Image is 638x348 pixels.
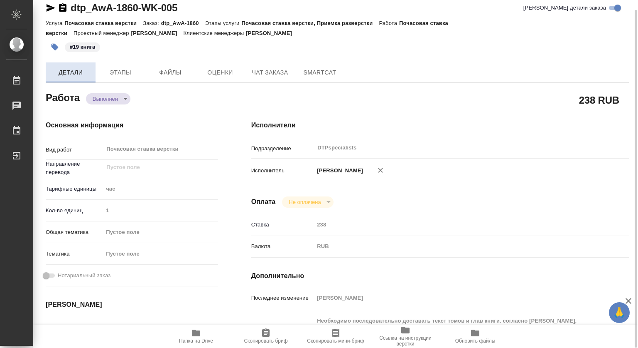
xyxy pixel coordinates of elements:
p: Клиентские менеджеры [183,30,246,36]
div: RUB [314,239,597,254]
span: Чат заказа [250,67,290,78]
button: Обновить файлы [440,325,510,348]
p: Исполнитель [251,167,314,175]
h4: Исполнители [251,120,629,130]
div: Пустое поле [103,247,218,261]
input: Пустое поле [103,204,218,216]
div: Выполнен [282,196,333,208]
button: Добавить тэг [46,38,64,56]
span: Ссылка на инструкции верстки [375,335,435,347]
a: dtp_AwA-1860-WK-005 [71,2,177,13]
span: Оценки [200,67,240,78]
p: Почасовая ставка верстки [64,20,143,26]
span: Скопировать бриф [244,338,287,344]
button: Папка на Drive [161,325,231,348]
p: Работа [379,20,399,26]
span: 19 книга [64,43,101,50]
p: Вид работ [46,146,103,154]
button: Удалить исполнителя [371,161,390,179]
span: Файлы [150,67,190,78]
p: Почасовая ставка верстки, Приемка разверстки [241,20,379,26]
h4: Основная информация [46,120,218,130]
div: Пустое поле [103,225,218,239]
p: Последнее изменение [251,294,314,302]
p: Направление перевода [46,160,103,176]
p: Подразделение [251,144,314,153]
button: Скопировать бриф [231,325,301,348]
p: [PERSON_NAME] [314,167,363,175]
button: Выполнен [90,95,120,102]
p: Кол-во единиц [46,206,103,215]
p: Валюта [251,242,314,251]
p: Услуга [46,20,64,26]
span: Нотариальный заказ [58,271,110,280]
span: Детали [51,67,91,78]
h4: Дополнительно [251,271,629,281]
p: Почасовая ставка верстки [46,20,448,36]
p: Тарифные единицы [46,185,103,193]
button: Скопировать ссылку для ЯМессенджера [46,3,56,13]
p: Ставка [251,221,314,229]
button: 🙏 [609,302,630,323]
span: [PERSON_NAME] детали заказа [523,4,606,12]
h4: Оплата [251,197,276,207]
span: Обновить файлы [455,338,496,344]
input: Пустое поле [314,219,597,231]
button: Не оплачена [286,199,323,206]
p: Проектный менеджер [74,30,131,36]
div: час [103,182,218,196]
span: Папка на Drive [179,338,213,344]
span: SmartCat [300,67,340,78]
p: Этапы услуги [205,20,242,26]
p: #19 книга [70,43,95,51]
input: Пустое поле [314,292,597,304]
p: dtp_AwA-1860 [161,20,205,26]
button: Скопировать ссылку [58,3,68,13]
span: Скопировать мини-бриф [307,338,364,344]
input: Пустое поле [103,321,176,333]
span: 🙏 [612,304,626,321]
h4: [PERSON_NAME] [46,300,218,310]
div: Выполнен [86,93,130,104]
p: [PERSON_NAME] [246,30,298,36]
h2: 238 RUB [579,93,619,107]
button: Скопировать мини-бриф [301,325,371,348]
p: Заказ: [143,20,161,26]
p: Дата начала работ [46,323,103,331]
h2: Работа [46,89,80,104]
p: Общая тематика [46,228,103,236]
div: Пустое поле [106,250,208,258]
span: Этапы [101,67,140,78]
button: Ссылка на инструкции верстки [371,325,440,348]
p: Тематика [46,250,103,258]
div: Пустое поле [106,228,208,236]
input: Пустое поле [106,162,198,172]
p: [PERSON_NAME] [131,30,184,36]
